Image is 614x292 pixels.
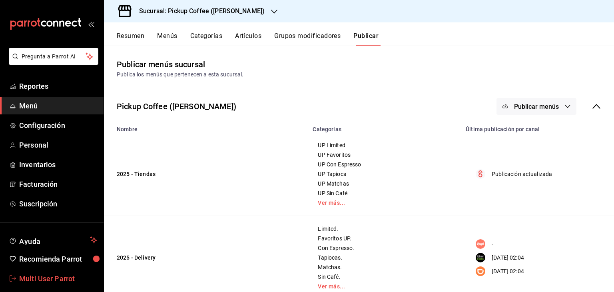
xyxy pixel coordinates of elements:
span: Pregunta a Parrot AI [22,52,86,61]
span: Con Espresso. [318,245,451,251]
div: v 4.0.25 [22,13,39,19]
a: Pregunta a Parrot AI [6,58,98,66]
span: Suscripción [19,198,97,209]
div: Publicar menús sucursal [117,58,205,70]
img: logo_orange.svg [13,13,19,19]
span: Limited. [318,226,451,232]
button: Pregunta a Parrot AI [9,48,98,65]
button: Publicar [353,32,379,46]
span: Facturación [19,179,97,190]
button: Resumen [117,32,144,46]
p: [DATE] 02:04 [492,254,524,262]
span: Publicar menús [514,103,559,110]
span: Matchas. [318,264,451,270]
span: Reportes [19,81,97,92]
div: Palabras clave [94,47,127,52]
span: Inventarios [19,159,97,170]
span: UP Limited [318,142,451,148]
p: [DATE] 02:04 [492,267,524,276]
span: Sin Café. [318,274,451,280]
div: navigation tabs [117,32,614,46]
img: tab_keywords_by_traffic_grey.svg [85,46,92,53]
a: Ver más... [318,284,451,289]
h3: Sucursal: Pickup Coffee ([PERSON_NAME]) [133,6,265,16]
div: Publica los menús que pertenecen a esta sucursal. [117,70,601,79]
button: Grupos modificadores [274,32,341,46]
span: Ayuda [19,235,87,245]
span: UP Con Espresso [318,162,451,167]
span: Configuración [19,120,97,131]
span: Multi User Parrot [19,273,97,284]
p: Publicación actualizada [492,170,552,178]
button: Categorías [190,32,223,46]
th: Nombre [104,121,308,132]
span: UP Sin Café [318,190,451,196]
img: tab_domain_overview_orange.svg [33,46,40,53]
span: Personal [19,140,97,150]
td: 2025 - Tiendas [104,132,308,216]
p: - [492,240,493,248]
span: Tapiocas. [318,255,451,260]
span: Menú [19,100,97,111]
span: Recomienda Parrot [19,254,97,264]
th: Última publicación por canal [461,121,614,132]
th: Categorías [308,121,461,132]
div: Dominio: [DOMAIN_NAME] [21,21,90,27]
button: open_drawer_menu [88,21,94,27]
button: Artículos [235,32,261,46]
button: Menús [157,32,177,46]
div: Dominio [42,47,61,52]
div: Pickup Coffee ([PERSON_NAME]) [117,100,236,112]
button: Publicar menús [496,98,576,115]
span: UP Favoritos [318,152,451,158]
span: UP Matchas [318,181,451,186]
span: Favoritos UP. [318,236,451,241]
img: website_grey.svg [13,21,19,27]
span: UP Tapioca [318,171,451,177]
a: Ver más... [318,200,451,206]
